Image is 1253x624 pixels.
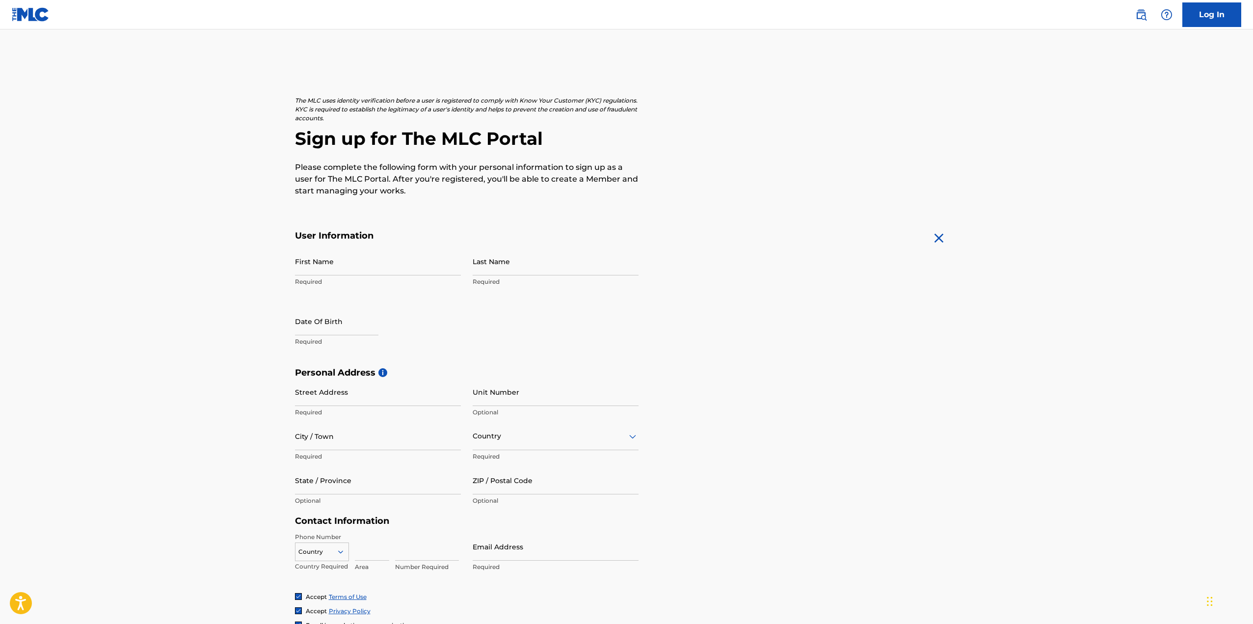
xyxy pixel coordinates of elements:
a: Terms of Use [329,593,367,600]
p: Country Required [295,562,349,571]
p: Required [295,452,461,461]
p: Optional [473,496,639,505]
p: Required [295,277,461,286]
p: Please complete the following form with your personal information to sign up as a user for The ML... [295,162,639,197]
p: Optional [473,408,639,417]
h5: User Information [295,230,639,242]
a: Public Search [1131,5,1151,25]
p: Required [295,337,461,346]
p: Required [473,277,639,286]
h2: Sign up for The MLC Portal [295,128,959,150]
img: MLC Logo [12,7,50,22]
div: Help [1157,5,1176,25]
a: Privacy Policy [329,607,371,615]
span: Accept [306,593,327,600]
iframe: Chat Widget [1204,577,1253,624]
a: Log In [1182,2,1241,27]
p: Required [473,452,639,461]
p: Optional [295,496,461,505]
p: Required [473,563,639,571]
span: Accept [306,607,327,615]
p: Required [295,408,461,417]
p: Area [355,563,389,571]
h5: Personal Address [295,367,959,379]
p: The MLC uses identity verification before a user is registered to comply with Know Your Customer ... [295,96,639,123]
span: i [378,368,387,377]
h5: Contact Information [295,515,639,527]
img: checkbox [295,608,301,614]
img: checkbox [295,594,301,599]
img: help [1161,9,1173,21]
img: search [1135,9,1147,21]
img: close [931,230,947,246]
div: Drag [1207,587,1213,616]
p: Number Required [395,563,459,571]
